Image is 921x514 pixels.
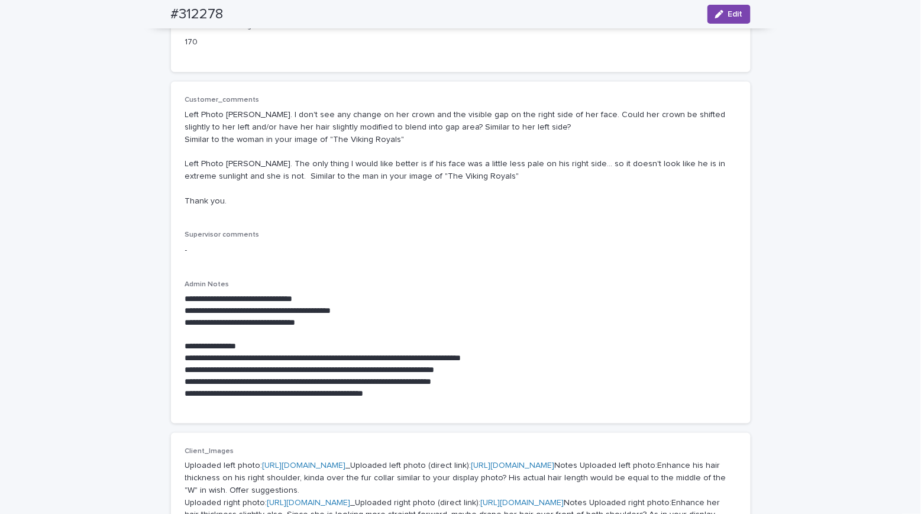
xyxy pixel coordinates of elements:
a: [URL][DOMAIN_NAME] [267,499,351,507]
p: 170 [185,36,360,49]
span: Admin Notes [185,281,230,288]
h2: #312278 [171,6,224,23]
span: Edit [728,10,743,18]
span: Customer_comments [185,96,260,104]
p: - [185,244,736,257]
span: Client_Images [185,448,234,455]
a: [URL][DOMAIN_NAME] [481,499,564,507]
a: [URL][DOMAIN_NAME] [263,462,346,470]
p: Left Photo [PERSON_NAME]. I don't see any change on her crown and the visible gap on the right si... [185,109,736,207]
span: Supervisor comments [185,231,260,238]
a: [URL][DOMAIN_NAME] [471,462,555,470]
button: Edit [707,5,751,24]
